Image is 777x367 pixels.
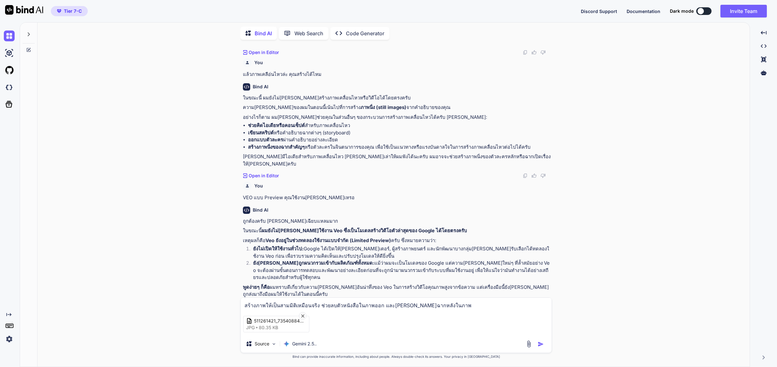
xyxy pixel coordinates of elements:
p: ในขณะนี้ [243,227,551,234]
p: Bind AI [255,30,272,37]
h6: You [254,59,263,66]
img: dislike [540,173,546,178]
p: เหตุผลก็คือ ครับ ซึ่งหมายความว่า: [243,237,551,244]
p: อย่างไรก็ตาม ผม[PERSON_NAME]ช่วยคุณในส่วนอื่นๆ ของกระบวนการสร้างภาพเคลื่อนไหวได้ครับ [PERSON_NAME]: [243,114,551,121]
p: ในขณะนี้ ผมยังไม่[PERSON_NAME]สร้างภาพเคลื่อนไหวหรือวิดีโอได้โดยตรงครับ [243,94,551,102]
button: Invite Team [720,5,767,17]
span: 80.35 KB [259,324,278,331]
strong: ยัง[PERSON_NAME]ถูกผนวกรวมเข้ากับผลิตภัณฑ์ทั้งหมด: [253,260,374,266]
button: Documentation [627,8,660,15]
p: Open in Editor [249,49,279,56]
img: Gemini 2.5 Pro [283,341,290,347]
img: settings [4,334,15,344]
img: dislike [540,50,546,55]
img: like [532,173,537,178]
button: Discord Support [581,8,617,15]
strong: ผมยังไม่[PERSON_NAME]ใช้งาน Veo ซึ่งเป็นโมเดลสร้างวิดีโอตัวล่าสุดของ Google ได้โดยตรงครับ [262,228,467,234]
p: ความ[PERSON_NAME]ของผมในตอนนี้เน้นไปที่การสร้าง จากคำอธิบายของคุณ [243,104,551,111]
span: Discord Support [581,9,617,14]
img: Bind AI [5,5,43,15]
strong: Veo ยังอยู่ในช่วงทดลองใช้งานแบบจำกัด (Limited Preview) [265,237,391,243]
strong: เขียนสคริปต์ [248,130,274,136]
h6: Bind AI [253,207,268,213]
span: 511261421_735408845537871_7867840522081621896_n [254,318,305,324]
button: premiumTier 7-C [51,6,88,16]
li: สำหรับภาพเคลื่อนไหว [248,122,551,129]
h6: You [254,183,263,189]
p: Web Search [294,30,323,37]
strong: สร้างภาพนิ่งของฉากสำคัญๆ [248,144,305,150]
img: darkCloudIdeIcon [4,82,15,93]
li: Google ได้เปิดให้[PERSON_NAME]เตอร์, ผู้สร้างภาพยนตร์ และนักพัฒนาบางกลุ่ม[PERSON_NAME]รับเลือกได้... [248,245,551,260]
img: copy [523,173,528,178]
img: attachment [525,340,533,348]
span: Documentation [627,9,660,14]
img: githubLight [4,65,15,76]
li: แม้ว่าผมจะเป็นโมเดลของ Google แต่ความ[PERSON_NAME]ใหม่ๆ ที่ล้ำสมัยอย่าง Veo จะต้องผ่านขั้นตอนการท... [248,260,551,281]
strong: ภาพนิ่ง (still images) [361,104,406,110]
p: Source [255,341,269,347]
img: Pick Models [271,341,277,347]
img: icon [538,341,544,347]
li: หรือตัวละครในจินตนาการของคุณ เพื่อใช้เป็นแนวทางหรือแรงบันดาลใจในการสร้างภาพเคลื่อนไหวต่อไปได้ครับ [248,144,551,151]
textarea: สร้างภาพให้เป็นสามมิติเหมือนจริง ช่วยลบตัวหนังสือในภาพออก และ[PERSON_NAME]ฉากหลังในภาพ [241,298,552,308]
strong: พูดง่ายๆ ก็คือ [243,284,270,290]
p: [PERSON_NAME]มีไอเดียสำหรับภาพเคลื่อนไหว [PERSON_NAME]เล่าให้ผมฟังได้นะครับ ผมอาจจะช่วยสร้างภาพนิ... [243,153,551,167]
img: premium [57,9,61,13]
p: Bind can provide inaccurate information, including about people. Always double-check its answers.... [240,354,552,359]
span: Dark mode [670,8,694,14]
p: VEO แบบ Preview คุณใช้งาน[PERSON_NAME]เหรอ [243,194,551,201]
span: jpg [246,324,255,331]
p: ถูกต้องครับ [PERSON_NAME]เฉียบแหลมมาก [243,218,551,225]
p: Open in Editor [249,173,279,179]
img: chat [4,31,15,41]
strong: ยังไม่เปิดให้ใช้งานทั่วไป: [253,246,304,252]
span: Tier 7-C [64,8,82,14]
p: Gemini 2.5.. [292,341,317,347]
li: หรือคำอธิบายฉากต่างๆ (storyboard) [248,129,551,137]
p: Code Generator [346,30,384,37]
img: ai-studio [4,48,15,58]
img: like [532,50,537,55]
p: แล้วภาพเคลือ่นไหวล่ะ คุณสร้างได้ไหม [243,71,551,78]
img: copy [523,50,528,55]
h6: Bind AI [253,84,268,90]
strong: ช่วยคิดไอเดียหรือคอนเซ็ปต์ [248,122,305,128]
strong: ออกแบบตัวละคร [248,137,283,143]
p: ผมทราบดีเกี่ยวกับความ[PERSON_NAME]อันน่าทึ่งของ Veo ในการสร้างวิดีโอคุณภาพสูงจากข้อความ แต่เครื่อ... [243,284,551,298]
li: ผ่านคำอธิบายอย่างละเอียด [248,136,551,144]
